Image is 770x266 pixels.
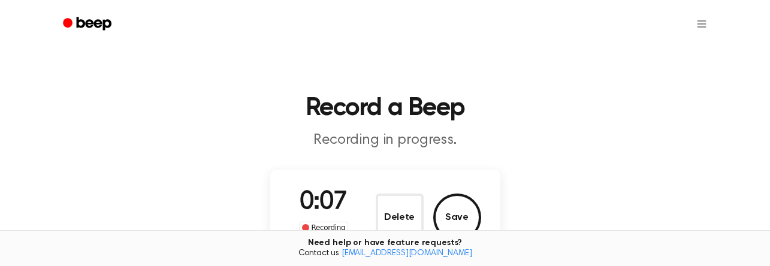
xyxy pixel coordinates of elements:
[433,194,481,241] button: Save Audio Record
[687,10,716,38] button: Open menu
[78,96,692,121] h1: Record a Beep
[376,194,424,241] button: Delete Audio Record
[155,131,615,150] p: Recording in progress.
[7,249,763,259] span: Contact us
[300,190,348,215] span: 0:07
[55,13,122,36] a: Beep
[342,249,472,258] a: [EMAIL_ADDRESS][DOMAIN_NAME]
[299,222,349,234] div: Recording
